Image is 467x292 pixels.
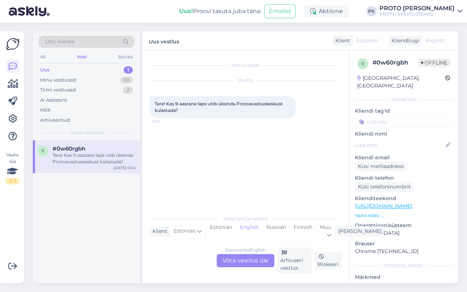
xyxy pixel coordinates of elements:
div: Arhiveeritud [40,117,70,124]
div: [DATE] 13:41 [114,165,136,171]
div: Estonian [206,222,236,241]
div: Aktiivne [304,5,349,18]
div: [GEOGRAPHIC_DATA], [GEOGRAPHIC_DATA] [357,74,445,90]
div: 2 [123,86,133,94]
div: Klient [332,37,350,44]
div: Vaata siia [6,152,19,184]
div: Socials [116,52,134,62]
div: PROTO AVASTUSTEHAS [379,11,455,17]
div: Russian [262,222,290,241]
div: Finnish [290,222,316,241]
p: Operatsioonisüsteem [355,222,452,229]
span: Estonian [356,37,379,44]
div: Blokeeri [314,252,341,269]
span: 0 [361,61,364,66]
span: Offline [418,59,450,67]
div: PROTO [PERSON_NAME] [379,5,455,11]
input: Lisa tag [355,116,452,127]
span: #0w60rgbh [53,145,85,152]
div: Valige keel ja vastake [150,215,341,222]
div: Klient [150,227,167,235]
button: Emailid [264,4,296,18]
span: 13:41 [152,118,179,124]
div: Kõik [40,106,51,114]
div: 2 / 3 [6,178,19,184]
div: Uus [40,66,50,74]
div: [PERSON_NAME] [355,262,452,269]
span: English [426,37,445,44]
img: Askly Logo [6,37,20,51]
div: [DATE] [150,77,341,84]
input: Lisa nimi [355,141,444,149]
div: AI Assistent [40,97,67,104]
p: Klienditeekond [355,195,452,202]
a: PROTO [PERSON_NAME]PROTO AVASTUSTEHAS [379,5,463,17]
div: Estonian to English [225,247,266,253]
div: # 0w60rgbh [373,58,418,67]
div: Vestlus algas [150,62,341,69]
label: Uus vestlus [149,36,179,46]
div: PK [366,6,377,16]
p: Märkmed [355,273,452,281]
div: Küsi telefoninumbrit [355,182,414,192]
p: Chrome [TECHNICAL_ID] [355,248,452,255]
div: English [236,222,262,241]
div: Kliendi info [355,96,452,103]
div: 1 [124,66,133,74]
div: [PERSON_NAME] [335,227,382,235]
div: Klienditugi [389,37,420,44]
div: All [39,52,47,62]
div: Tere! Kas 9-aastane laps võib üksinda Protoavastuskeskust külastada? [53,152,136,165]
div: 10 [120,77,133,84]
b: Uus! [179,8,193,15]
p: Kliendi email [355,154,452,161]
div: Tiimi vestlused [40,86,76,94]
div: Küsi meiliaadressi [355,161,407,171]
span: Tere! Kas 9-aastane laps võib üksinda Protoavastuskeskust külastada? [155,101,284,113]
div: Web [75,52,88,62]
div: Proovi tasuta juba täna: [179,7,261,16]
span: Estonian [174,227,196,235]
p: [MEDICAL_DATA] [355,229,452,237]
span: Otsi kliente [45,38,74,46]
p: Vaata edasi ... [355,212,452,219]
span: Muu [320,224,331,230]
p: Brauser [355,240,452,248]
span: Uued vestlused [70,129,104,136]
span: 0 [41,148,44,153]
p: Kliendi telefon [355,174,452,182]
div: Minu vestlused [40,77,76,84]
p: Kliendi tag'id [355,107,452,115]
a: [URL][DOMAIN_NAME] [355,203,412,209]
div: Arhiveeri vestlus [277,248,312,273]
p: Kliendi nimi [355,130,452,138]
div: Võta vestlus üle [217,254,274,267]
